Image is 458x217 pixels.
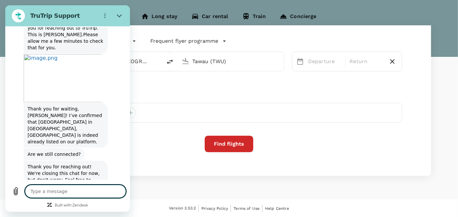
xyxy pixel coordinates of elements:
[265,206,289,211] span: Help Centre
[201,205,228,212] a: Privacy Policy
[235,10,273,25] a: Train
[265,205,289,212] a: Help Centre
[50,198,83,203] a: Built with Zendesk: Visit the Zendesk website in a new tab
[4,180,17,193] button: Upload file
[56,92,402,100] div: Travellers
[162,54,178,70] button: delete
[205,136,253,152] button: Find flights
[151,37,219,45] p: Frequent flyer programme
[25,7,91,14] h2: TruTrip Support
[308,58,341,65] p: Departure
[279,60,281,62] button: Open
[18,49,102,97] a: Image shared. Ask your agent for more context, if required. Open in new tab.
[184,10,235,25] a: Car rental
[20,143,78,155] span: Are we still connected?
[93,4,106,17] button: Options menu
[169,205,196,212] span: Version 3.53.2
[5,5,130,212] iframe: Messaging window
[273,10,323,25] a: Concierge
[151,37,226,45] button: Frequent flyer programme
[349,58,383,65] p: Return
[157,60,159,62] button: Open
[134,10,184,25] a: Long stay
[201,206,228,211] span: Privacy Policy
[234,206,260,211] span: Terms of Use
[108,4,121,17] button: Close
[18,49,102,97] img: image.png
[20,98,101,142] span: Thank you for waiting, [PERSON_NAME]! I’ve confirmed that [GEOGRAPHIC_DATA] in [GEOGRAPHIC_DATA],...
[20,10,101,48] div: Hello [PERSON_NAME]! Thank you for reaching out to TruTrip. This is [PERSON_NAME].Please allow me...
[192,56,270,66] input: Going to
[234,205,260,212] a: Terms of Use
[20,156,101,200] span: Thank you for reaching out! We're closing this chat for now, but don't worry. Feel free to come b...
